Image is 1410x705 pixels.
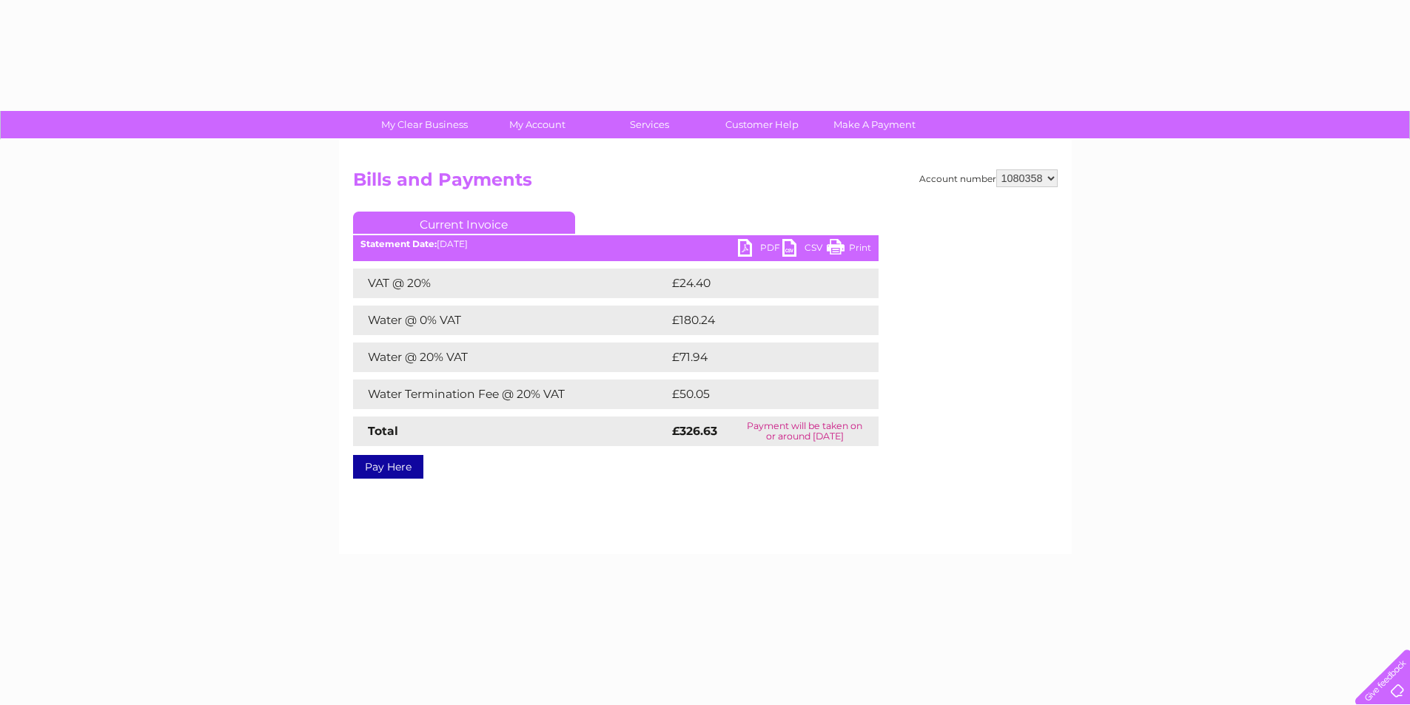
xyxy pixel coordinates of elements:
[353,380,668,409] td: Water Termination Fee @ 20% VAT
[782,239,827,260] a: CSV
[668,380,849,409] td: £50.05
[827,239,871,260] a: Print
[738,239,782,260] a: PDF
[363,111,486,138] a: My Clear Business
[813,111,936,138] a: Make A Payment
[701,111,823,138] a: Customer Help
[360,238,437,249] b: Statement Date:
[353,169,1058,198] h2: Bills and Payments
[353,455,423,479] a: Pay Here
[353,212,575,234] a: Current Invoice
[668,306,852,335] td: £180.24
[353,343,668,372] td: Water @ 20% VAT
[731,416,879,446] td: Payment will be taken on or around [DATE]
[672,424,717,438] strong: £326.63
[353,306,668,335] td: Water @ 0% VAT
[668,343,847,372] td: £71.94
[588,111,711,138] a: Services
[919,169,1058,187] div: Account number
[353,239,879,249] div: [DATE]
[368,424,398,438] strong: Total
[353,269,668,298] td: VAT @ 20%
[668,269,850,298] td: £24.40
[476,111,598,138] a: My Account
